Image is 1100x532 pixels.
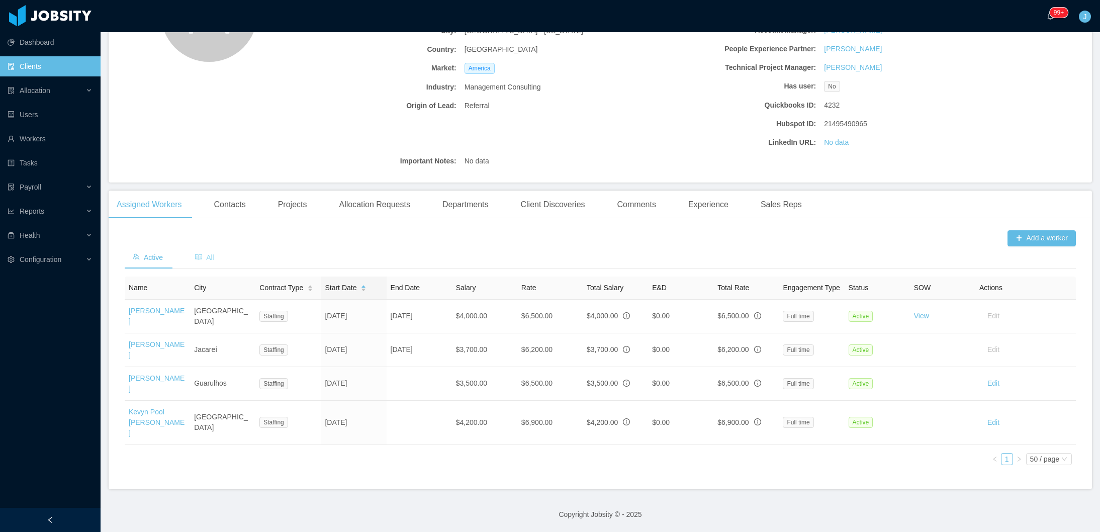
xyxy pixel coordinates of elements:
[387,300,452,333] td: [DATE]
[360,284,366,291] div: Sort
[849,344,873,356] span: Active
[194,284,206,292] span: City
[259,378,288,389] span: Staffing
[20,207,44,215] span: Reports
[129,374,185,393] a: [PERSON_NAME]
[824,44,882,54] a: [PERSON_NAME]
[195,253,202,260] i: icon: read
[517,401,583,445] td: $6,900.00
[979,284,1002,292] span: Actions
[623,380,630,387] span: info-circle
[717,312,749,320] span: $6,500.00
[8,129,93,149] a: icon: userWorkers
[645,100,816,111] b: Quickbooks ID:
[824,137,849,148] a: No data
[652,345,670,353] span: $0.00
[987,418,999,426] a: Edit
[609,191,664,219] div: Comments
[992,456,998,462] i: icon: left
[8,153,93,173] a: icon: profileTasks
[849,417,873,428] span: Active
[979,308,1007,324] button: Edit
[321,300,386,333] td: [DATE]
[824,100,840,111] span: 4232
[1013,453,1025,465] li: Next Page
[20,231,40,239] span: Health
[285,82,456,93] b: Industry:
[1061,456,1067,463] i: icon: down
[259,344,288,356] span: Staffing
[652,418,670,426] span: $0.00
[8,184,15,191] i: icon: file-protect
[989,453,1001,465] li: Previous Page
[849,378,873,389] span: Active
[517,367,583,401] td: $6,500.00
[195,253,214,261] span: All
[1050,8,1068,18] sup: 166
[465,82,541,93] span: Management Consulting
[8,87,15,94] i: icon: solution
[517,333,583,367] td: $6,200.00
[8,105,93,125] a: icon: robotUsers
[129,307,185,325] a: [PERSON_NAME]
[753,191,810,219] div: Sales Reps
[361,288,366,291] i: icon: caret-down
[129,408,185,437] a: Kevyn Pool [PERSON_NAME]
[270,191,315,219] div: Projects
[914,284,931,292] span: SOW
[1030,454,1059,465] div: 50 / page
[285,156,456,166] b: Important Notes:
[452,333,517,367] td: $3,700.00
[8,32,93,52] a: icon: pie-chartDashboard
[321,333,386,367] td: [DATE]
[587,379,618,387] span: $3,500.00
[652,284,667,292] span: E&D
[824,62,882,73] a: [PERSON_NAME]
[645,119,816,129] b: Hubspot ID:
[914,312,929,320] a: View
[465,63,495,74] span: America
[361,284,366,287] i: icon: caret-up
[452,300,517,333] td: $4,000.00
[1016,456,1022,462] i: icon: right
[849,311,873,322] span: Active
[717,284,749,292] span: Total Rate
[849,284,869,292] span: Status
[20,183,41,191] span: Payroll
[717,345,749,353] span: $6,200.00
[8,208,15,215] i: icon: line-chart
[587,418,618,426] span: $4,200.00
[285,63,456,73] b: Market:
[754,312,761,319] span: info-circle
[979,342,1007,358] button: Edit
[717,418,749,426] span: $6,900.00
[325,283,356,293] span: Start Date
[587,312,618,320] span: $4,000.00
[521,284,536,292] span: Rate
[8,256,15,263] i: icon: setting
[1047,13,1054,20] i: icon: bell
[20,255,61,263] span: Configuration
[754,346,761,353] span: info-circle
[387,333,452,367] td: [DATE]
[206,191,254,219] div: Contacts
[285,101,456,111] b: Origin of Lead:
[452,367,517,401] td: $3,500.00
[8,56,93,76] a: icon: auditClients
[129,340,185,359] a: [PERSON_NAME]
[331,191,418,219] div: Allocation Requests
[391,284,420,292] span: End Date
[1001,454,1013,465] a: 1
[133,253,140,260] i: icon: team
[259,417,288,428] span: Staffing
[754,418,761,425] span: info-circle
[645,62,816,73] b: Technical Project Manager:
[645,81,816,92] b: Has user:
[109,191,190,219] div: Assigned Workers
[1007,230,1076,246] button: icon: plusAdd a worker
[259,283,303,293] span: Contract Type
[190,367,255,401] td: Guarulhos
[824,119,867,129] span: 21495490965
[645,44,816,54] b: People Experience Partner:
[20,86,50,95] span: Allocation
